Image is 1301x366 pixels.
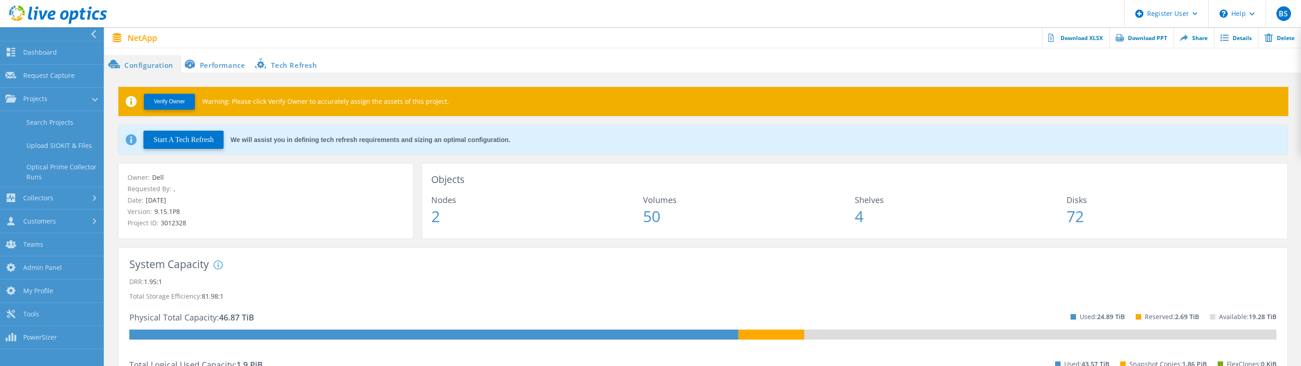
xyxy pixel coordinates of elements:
span: Disks [1066,196,1278,204]
button: Start A Tech Refresh [143,131,224,149]
span: Dell [150,173,164,182]
a: Live Optics Dashboard [9,19,107,25]
p: Total Storage Efficiency: [129,289,1276,304]
p: Warning: Please click Verify Owner to accurately assign the assets of this project. [202,94,449,109]
span: Shelves [855,196,1066,204]
p: Available: [1219,310,1276,324]
span: 19.28 TiB [1249,312,1276,321]
button: Verify Owner [144,94,195,110]
a: Download PPT [1109,27,1173,48]
span: NetApp [128,34,157,42]
span: Nodes [431,196,643,204]
span: 50 [643,208,855,224]
span: 2 [431,208,643,224]
p: Owner: [128,173,404,183]
span: 24.89 TiB [1097,312,1125,321]
a: Download XLSX [1042,27,1109,48]
span: 1.95:1 [144,277,162,286]
span: 81.98:1 [202,292,224,300]
span: BS [1279,10,1288,17]
h3: System Capacity [129,259,209,270]
a: Details [1214,27,1258,48]
span: 9.15.1P8 [152,207,180,216]
p: Reserved: [1145,310,1199,324]
p: Date: [128,195,404,205]
p: Requested By: [128,184,404,194]
p: DRR: [129,274,1276,289]
h3: Objects [431,173,1278,187]
span: 4 [855,208,1066,224]
p: Project ID: [128,218,404,228]
a: Share [1173,27,1214,48]
p: Physical Total Capacity: [129,310,254,325]
a: Delete [1258,27,1301,48]
span: 3012328 [158,219,186,227]
span: 2.69 TiB [1175,312,1199,321]
p: Version: [128,207,404,217]
span: , [171,184,175,193]
span: 72 [1066,208,1278,224]
span: [DATE] [143,196,166,204]
span: Volumes [643,196,855,204]
p: Used: [1080,310,1125,324]
div: We will assist you in defining tech refresh requirements and sizing an optimal configuration. [230,137,510,143]
svg: \n [1219,10,1228,18]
